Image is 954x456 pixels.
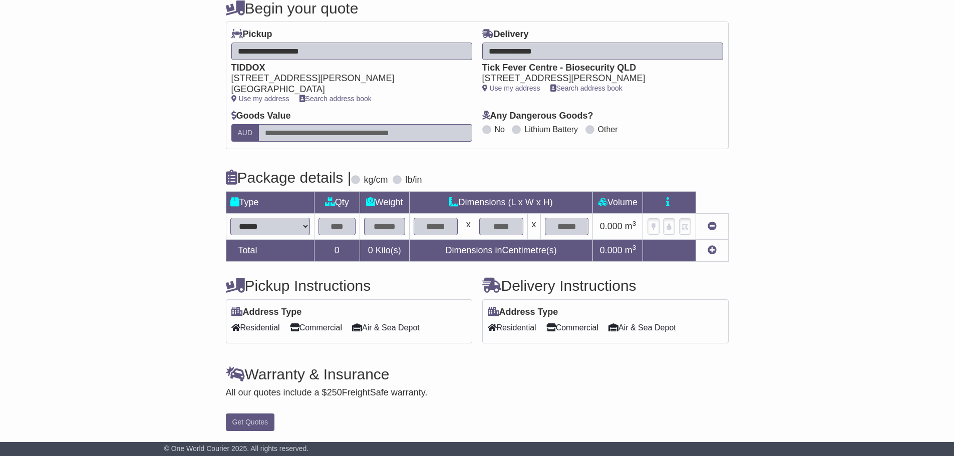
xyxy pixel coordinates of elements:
[299,95,372,103] a: Search address book
[482,84,540,92] a: Use my address
[231,111,291,122] label: Goods Value
[608,320,676,335] span: Air & Sea Depot
[708,221,717,231] a: Remove this item
[524,125,578,134] label: Lithium Battery
[405,175,422,186] label: lb/in
[482,29,529,40] label: Delivery
[226,387,729,398] div: All our quotes include a $ FreightSafe warranty.
[327,387,342,397] span: 250
[632,220,637,227] sup: 3
[360,191,409,213] td: Weight
[226,366,729,382] h4: Warranty & Insurance
[632,244,637,251] sup: 3
[364,175,388,186] label: kg/cm
[368,245,373,255] span: 0
[600,245,622,255] span: 0.000
[231,84,462,95] div: [GEOGRAPHIC_DATA]
[488,320,536,335] span: Residential
[409,191,593,213] td: Dimensions (L x W x H)
[231,307,302,318] label: Address Type
[226,239,314,261] td: Total
[360,239,409,261] td: Kilo(s)
[231,95,289,103] a: Use my address
[226,191,314,213] td: Type
[226,169,352,186] h4: Package details |
[593,191,643,213] td: Volume
[352,320,420,335] span: Air & Sea Depot
[231,320,280,335] span: Residential
[226,277,472,294] h4: Pickup Instructions
[527,213,540,239] td: x
[231,63,462,74] div: TIDDOX
[226,413,275,431] button: Get Quotes
[231,73,462,84] div: [STREET_ADDRESS][PERSON_NAME]
[550,84,622,92] a: Search address book
[231,124,259,142] label: AUD
[625,221,637,231] span: m
[462,213,475,239] td: x
[482,73,713,84] div: [STREET_ADDRESS][PERSON_NAME]
[314,191,360,213] td: Qty
[488,307,558,318] label: Address Type
[598,125,618,134] label: Other
[290,320,342,335] span: Commercial
[231,29,272,40] label: Pickup
[164,444,309,452] span: © One World Courier 2025. All rights reserved.
[482,111,593,122] label: Any Dangerous Goods?
[546,320,598,335] span: Commercial
[314,239,360,261] td: 0
[482,277,729,294] h4: Delivery Instructions
[495,125,505,134] label: No
[625,245,637,255] span: m
[600,221,622,231] span: 0.000
[708,245,717,255] a: Add new item
[482,63,713,74] div: Tick Fever Centre - Biosecurity QLD
[409,239,593,261] td: Dimensions in Centimetre(s)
